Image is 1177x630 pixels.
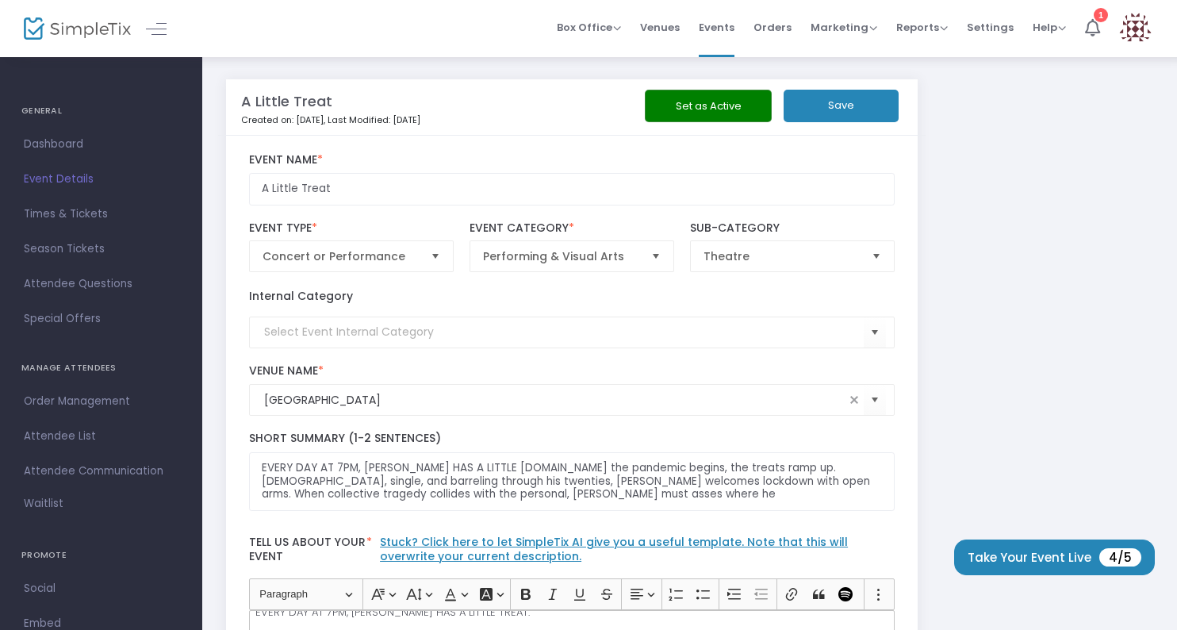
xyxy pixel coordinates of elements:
button: Select [864,384,886,417]
span: Settings [967,7,1014,48]
span: Paragraph [259,585,342,604]
span: Season Tickets [24,239,178,259]
span: , Last Modified: [DATE] [324,113,420,126]
button: Select [864,316,886,348]
span: 4/5 [1099,548,1141,567]
span: Attendee List [24,426,178,447]
label: Internal Category [249,288,353,305]
span: Marketing [811,20,877,35]
input: Select Venue [264,392,845,409]
span: Concert or Performance [263,248,419,264]
button: Paragraph [252,582,359,607]
span: Attendee Communication [24,461,178,482]
div: 1 [1094,8,1108,22]
span: Dashboard [24,134,178,155]
span: Order Management [24,391,178,412]
button: Select [424,241,447,271]
input: Select Event Internal Category [264,324,865,340]
label: Event Name [249,153,895,167]
span: Social [24,578,178,599]
span: Box Office [557,20,621,35]
span: Times & Tickets [24,204,178,225]
span: Special Offers [24,309,178,329]
span: Event Details [24,169,178,190]
span: Theatre [704,248,860,264]
span: Orders [753,7,792,48]
button: Select [645,241,667,271]
input: Enter Event Name [249,173,895,206]
button: Set as Active [645,90,772,122]
h4: MANAGE ATTENDEES [21,352,181,384]
span: clear [845,390,864,409]
span: Events [699,7,734,48]
label: Sub-Category [690,221,895,236]
h4: GENERAL [21,95,181,127]
label: Tell us about your event [241,527,903,578]
button: Take Your Event Live4/5 [954,540,1155,575]
button: Save [784,90,899,122]
a: Stuck? Click here to let SimpleTix AI give you a useful template. Note that this will overwrite y... [380,534,848,564]
h4: PROMOTE [21,540,181,571]
span: Venues [640,7,680,48]
div: Editor toolbar [249,578,895,610]
span: Performing & Visual Arts [483,248,639,264]
label: Venue Name [249,364,895,378]
span: Help [1033,20,1066,35]
label: Event Type [249,221,454,236]
span: Short Summary (1-2 Sentences) [249,430,441,446]
button: Select [865,241,888,271]
m-panel-title: A Little Treat [241,90,332,112]
p: Created on: [DATE] [241,113,682,127]
label: Event Category [470,221,675,236]
span: Reports [896,20,948,35]
p: EVERY DAY AT 7PM, [PERSON_NAME] HAS A LITTLE TREAT. [255,605,888,620]
span: Waitlist [24,496,63,512]
span: Attendee Questions [24,274,178,294]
